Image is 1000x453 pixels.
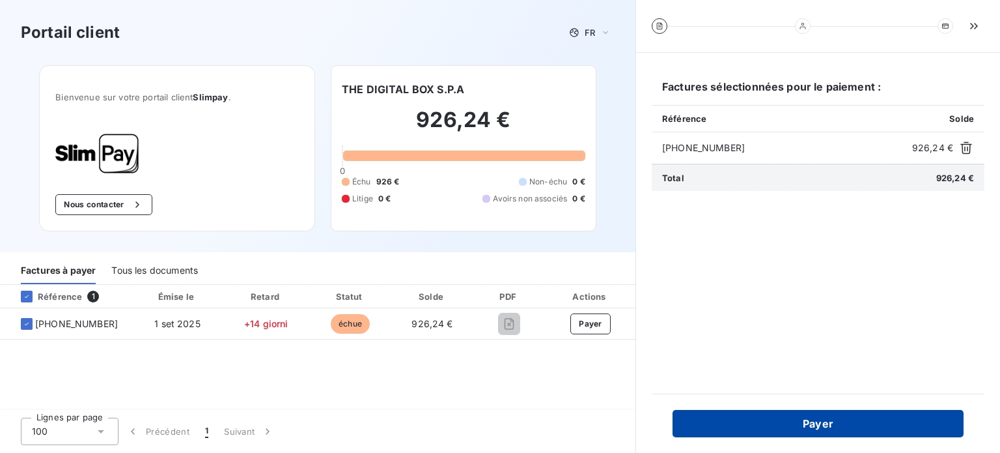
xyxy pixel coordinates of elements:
span: +14 giorni [244,318,288,329]
span: Avoirs non associés [493,193,567,205]
span: [PHONE_NUMBER] [662,141,907,154]
span: 926 € [376,176,400,188]
button: Précédent [118,418,197,445]
span: 100 [32,425,48,438]
button: 1 [197,418,216,445]
span: Référence [662,113,706,124]
span: 1 set 2025 [154,318,201,329]
button: Nous contacter [55,194,152,215]
span: Total [662,173,684,183]
span: 1 [205,425,208,438]
button: Suivant [216,418,282,445]
div: Solde [395,290,470,303]
h6: THE DIGITAL BOX S.P.A [342,81,464,97]
div: Factures à payer [21,257,96,284]
h6: Factures sélectionnées pour le paiement : [652,79,984,105]
span: 926,24 € [912,141,953,154]
span: Solde [949,113,974,124]
span: 0 [340,166,345,176]
div: Émise le [133,290,221,303]
span: Bienvenue sur votre portail client . [55,92,299,102]
span: 0 € [572,193,585,205]
span: [PHONE_NUMBER] [35,317,118,330]
span: FR [585,27,595,38]
span: Échu [352,176,371,188]
h2: 926,24 € [342,107,585,146]
div: PDF [475,290,543,303]
span: 926,24 € [411,318,452,329]
span: Slimpay [193,92,228,102]
button: Payer [673,410,964,437]
div: Retard [227,290,307,303]
span: 0 € [572,176,585,188]
div: Référence [10,291,82,302]
span: Litige [352,193,373,205]
span: échue [331,314,370,334]
span: Non-échu [529,176,567,188]
span: 926,24 € [936,173,974,183]
button: Payer [570,314,611,334]
span: 1 [87,291,99,302]
div: Statut [311,290,389,303]
span: 0 € [378,193,391,205]
h3: Portail client [21,21,120,44]
div: Actions [548,290,633,303]
div: Tous les documents [111,257,198,284]
img: Company logo [55,134,139,173]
